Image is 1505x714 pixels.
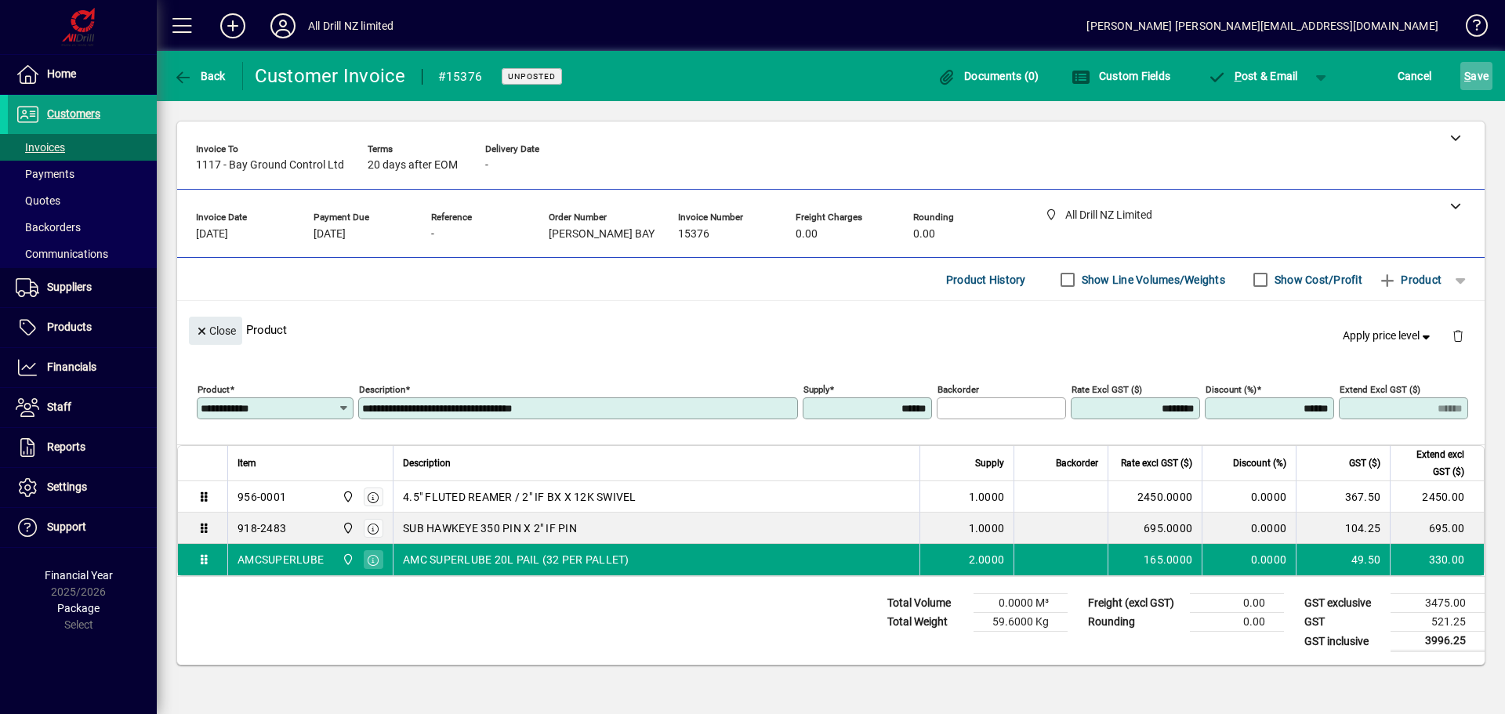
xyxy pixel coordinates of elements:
[1202,513,1296,544] td: 0.0000
[1079,272,1225,288] label: Show Line Volumes/Weights
[359,384,405,395] mat-label: Description
[338,551,356,568] span: All Drill NZ Limited
[1207,70,1298,82] span: ost & Email
[8,268,157,307] a: Suppliers
[1394,62,1436,90] button: Cancel
[485,159,488,172] span: -
[403,552,629,567] span: AMC SUPERLUBE 20L PAIL (32 PER PALLET)
[47,440,85,453] span: Reports
[1391,632,1485,651] td: 3996.25
[1439,328,1477,343] app-page-header-button: Delete
[8,187,157,214] a: Quotes
[508,71,556,82] span: Unposted
[1235,70,1242,82] span: P
[1068,62,1174,90] button: Custom Fields
[185,323,246,337] app-page-header-button: Close
[8,241,157,267] a: Communications
[1340,384,1420,395] mat-label: Extend excl GST ($)
[1464,70,1471,82] span: S
[974,613,1068,632] td: 59.6000 Kg
[1390,481,1484,513] td: 2450.00
[8,214,157,241] a: Backorders
[1190,613,1284,632] td: 0.00
[173,70,226,82] span: Back
[238,489,286,505] div: 956-0001
[1271,272,1362,288] label: Show Cost/Profit
[16,248,108,260] span: Communications
[1056,455,1098,472] span: Backorder
[169,62,230,90] button: Back
[1391,594,1485,613] td: 3475.00
[8,308,157,347] a: Products
[1296,544,1390,575] td: 49.50
[47,67,76,80] span: Home
[1400,446,1464,480] span: Extend excl GST ($)
[47,520,86,533] span: Support
[314,228,346,241] span: [DATE]
[8,428,157,467] a: Reports
[1080,613,1190,632] td: Rounding
[946,267,1026,292] span: Product History
[57,602,100,614] span: Package
[368,159,458,172] span: 20 days after EOM
[308,13,394,38] div: All Drill NZ limited
[255,63,406,89] div: Customer Invoice
[879,594,974,613] td: Total Volume
[157,62,243,90] app-page-header-button: Back
[1464,63,1489,89] span: ave
[1378,267,1442,292] span: Product
[1296,481,1390,513] td: 367.50
[177,301,1485,358] div: Product
[1296,513,1390,544] td: 104.25
[403,455,451,472] span: Description
[937,384,979,395] mat-label: Backorder
[879,613,974,632] td: Total Weight
[1072,70,1170,82] span: Custom Fields
[678,228,709,241] span: 15376
[969,520,1005,536] span: 1.0000
[1343,328,1434,344] span: Apply price level
[47,361,96,373] span: Financials
[8,55,157,94] a: Home
[47,281,92,293] span: Suppliers
[969,552,1005,567] span: 2.0000
[1072,384,1142,395] mat-label: Rate excl GST ($)
[1391,613,1485,632] td: 521.25
[438,64,483,89] div: #15376
[16,221,81,234] span: Backorders
[238,455,256,472] span: Item
[16,194,60,207] span: Quotes
[45,569,113,582] span: Financial Year
[1086,13,1438,38] div: [PERSON_NAME] [PERSON_NAME][EMAIL_ADDRESS][DOMAIN_NAME]
[47,480,87,493] span: Settings
[189,317,242,345] button: Close
[940,266,1032,294] button: Product History
[1206,384,1257,395] mat-label: Discount (%)
[16,168,74,180] span: Payments
[1349,455,1380,472] span: GST ($)
[431,228,434,241] span: -
[975,455,1004,472] span: Supply
[238,520,286,536] div: 918-2483
[1118,552,1192,567] div: 165.0000
[198,384,230,395] mat-label: Product
[913,228,935,241] span: 0.00
[8,508,157,547] a: Support
[1233,455,1286,472] span: Discount (%)
[403,520,577,536] span: SUB HAWKEYE 350 PIN X 2" IF PIN
[238,552,324,567] div: AMCSUPERLUBE
[937,70,1039,82] span: Documents (0)
[208,12,258,40] button: Add
[1398,63,1432,89] span: Cancel
[1390,513,1484,544] td: 695.00
[974,594,1068,613] td: 0.0000 M³
[1370,266,1449,294] button: Product
[195,318,236,344] span: Close
[1118,489,1192,505] div: 2450.0000
[1121,455,1192,472] span: Rate excl GST ($)
[1199,62,1306,90] button: Post & Email
[1460,62,1492,90] button: Save
[1390,544,1484,575] td: 330.00
[47,107,100,120] span: Customers
[8,161,157,187] a: Payments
